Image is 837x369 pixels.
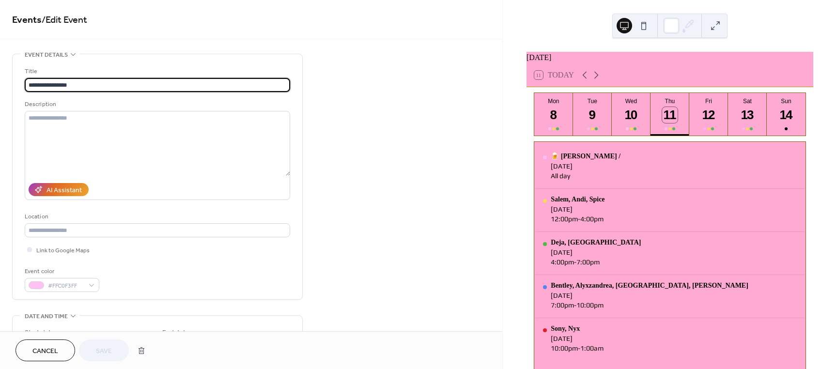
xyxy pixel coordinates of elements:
[551,162,620,170] div: [DATE]
[42,11,87,30] span: / Edit Event
[551,292,748,299] div: [DATE]
[551,152,620,160] div: 🍺 [PERSON_NAME] /
[546,107,562,123] div: 8
[551,258,574,266] span: 4:00pm
[580,215,604,223] span: 4:00pm
[701,107,717,123] div: 12
[574,301,576,309] span: -
[25,212,288,222] div: Location
[612,93,651,136] button: Wed10
[527,52,813,63] div: [DATE]
[15,339,75,361] button: Cancel
[731,98,764,105] div: Sat
[551,248,641,256] div: [DATE]
[551,335,604,342] div: [DATE]
[585,107,601,123] div: 9
[551,172,620,180] div: All day
[25,328,55,338] div: Start date
[551,215,578,223] span: 12:00pm
[12,11,42,30] a: Events
[534,93,573,136] button: Mon8
[573,93,612,136] button: Tue9
[574,258,576,266] span: -
[576,98,609,105] div: Tue
[25,311,68,322] span: Date and time
[770,98,803,105] div: Sun
[551,282,748,290] div: Bentley, Alyxzandrea, [GEOGRAPHIC_DATA], [PERSON_NAME]
[778,107,794,123] div: 14
[537,98,570,105] div: Mon
[25,66,288,77] div: Title
[46,185,82,196] div: AI Assistant
[48,281,84,291] span: #FFC0F3FF
[580,344,604,352] span: 1:00am
[662,107,678,123] div: 11
[728,93,767,136] button: Sat13
[25,50,68,60] span: Event details
[578,344,580,352] span: -
[576,301,604,309] span: 10:00pm
[162,328,189,338] div: End date
[767,93,806,136] button: Sun14
[32,346,58,356] span: Cancel
[25,99,288,109] div: Description
[551,205,604,213] div: [DATE]
[551,196,604,203] div: Salem, Andi, Spice
[653,98,686,105] div: Thu
[36,246,90,256] span: Link to Google Maps
[551,239,641,246] div: Deja, [GEOGRAPHIC_DATA]
[25,266,97,277] div: Event color
[551,344,578,352] span: 10:00pm
[651,93,689,136] button: Thu11
[578,215,580,223] span: -
[576,258,600,266] span: 7:00pm
[740,107,756,123] div: 13
[551,325,604,333] div: Sony, Nyx
[689,93,728,136] button: Fri12
[551,301,574,309] span: 7:00pm
[615,98,648,105] div: Wed
[623,107,639,123] div: 10
[29,183,89,196] button: AI Assistant
[692,98,725,105] div: Fri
